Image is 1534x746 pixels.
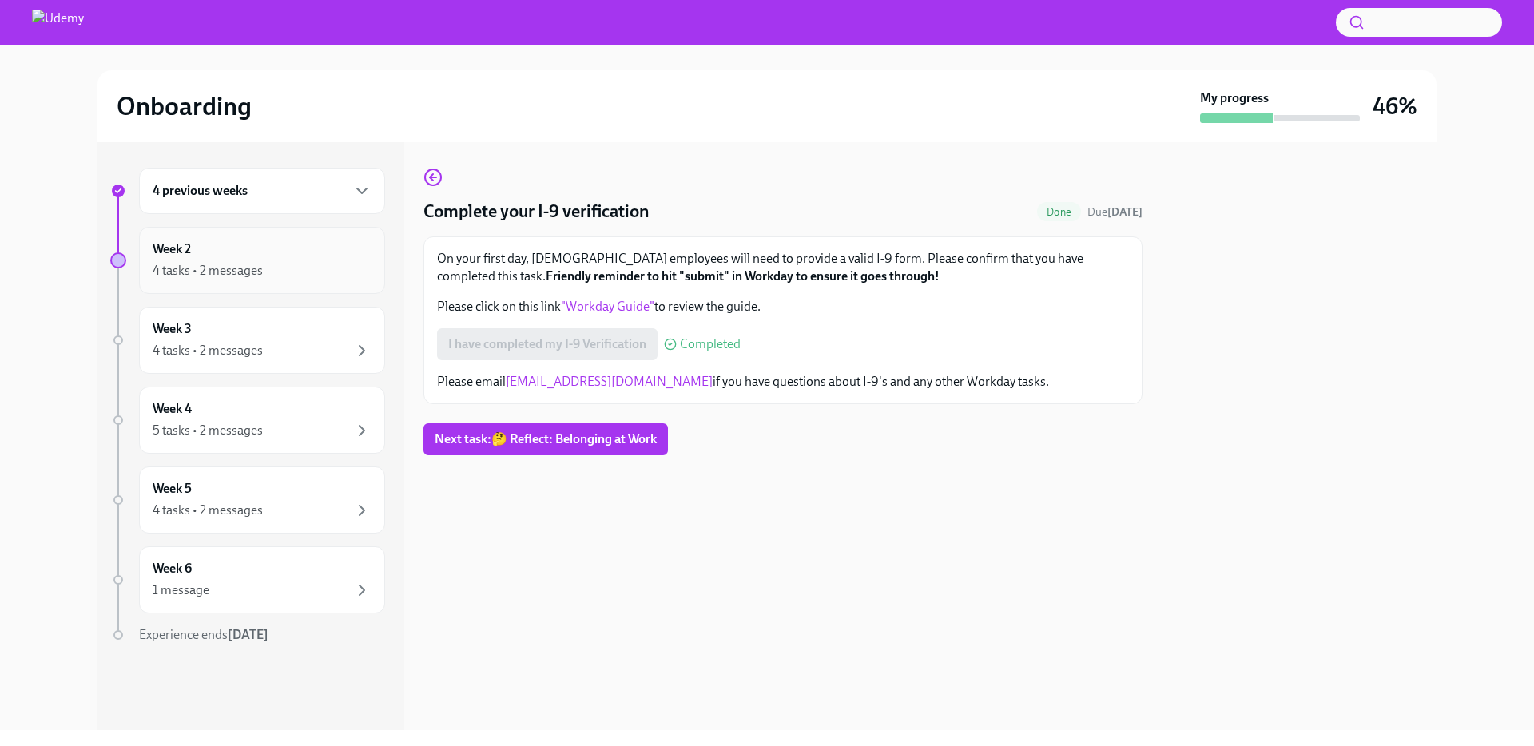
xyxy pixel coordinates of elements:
img: Udemy [32,10,84,35]
h6: Week 2 [153,240,191,258]
strong: Friendly reminder to hit "submit" in Workday to ensure it goes through! [546,268,940,284]
h6: Week 3 [153,320,192,338]
h4: Complete your I-9 verification [423,200,650,224]
h6: 4 previous weeks [153,182,248,200]
a: Week 24 tasks • 2 messages [110,227,385,294]
h6: Week 4 [153,400,192,418]
span: Next task : 🤔 Reflect: Belonging at Work [435,431,657,447]
h6: Week 6 [153,560,192,577]
p: Please click on this link to review the guide. [437,298,1129,315]
a: Week 61 message [110,546,385,613]
h3: 46% [1373,92,1417,121]
a: Week 45 tasks • 2 messages [110,387,385,454]
p: Please email if you have questions about I-9's and any other Workday tasks. [437,373,1129,391]
span: August 13th, 2025 11:00 [1087,204,1143,220]
div: 4 previous weeks [139,168,385,214]
div: 1 message [153,581,209,599]
a: "Workday Guide" [561,299,654,314]
span: Experience ends [139,627,268,642]
div: 4 tasks • 2 messages [153,262,263,280]
strong: [DATE] [1107,205,1143,219]
strong: My progress [1200,89,1269,107]
div: 5 tasks • 2 messages [153,422,263,439]
strong: [DATE] [228,627,268,642]
h2: Onboarding [117,90,252,122]
a: [EMAIL_ADDRESS][DOMAIN_NAME] [506,374,713,389]
a: Week 54 tasks • 2 messages [110,466,385,534]
a: Week 34 tasks • 2 messages [110,307,385,374]
span: Done [1037,206,1081,218]
div: 4 tasks • 2 messages [153,502,263,519]
span: Due [1087,205,1143,219]
span: Completed [680,338,741,351]
h6: Week 5 [153,480,192,498]
div: 4 tasks • 2 messages [153,342,263,359]
p: On your first day, [DEMOGRAPHIC_DATA] employees will need to provide a valid I-9 form. Please con... [437,250,1129,285]
button: Next task:🤔 Reflect: Belonging at Work [423,423,668,455]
